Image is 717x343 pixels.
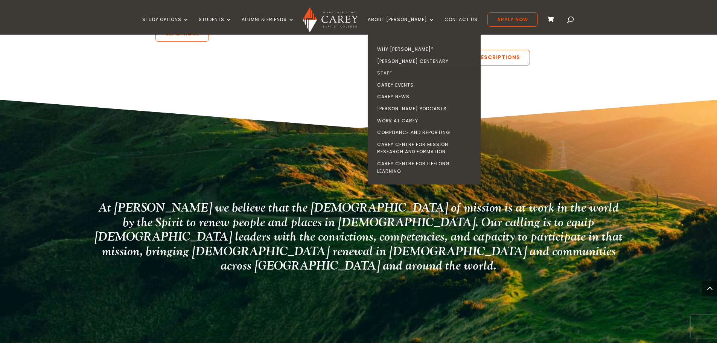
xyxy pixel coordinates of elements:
a: Carey Centre for Mission Research and Formation [370,139,483,158]
a: Apply Now [487,12,538,27]
h2: At [PERSON_NAME] we believe that the [DEMOGRAPHIC_DATA] of mission is at work in the world by the... [93,201,623,277]
a: Work at Carey [370,115,483,127]
a: Carey Centre for Lifelong Learning [370,158,483,177]
a: Study Options [142,17,189,35]
a: Students [199,17,232,35]
a: Contact Us [445,17,478,35]
a: Carey News [370,91,483,103]
a: [PERSON_NAME] Podcasts [370,103,483,115]
a: Staff [370,67,483,79]
img: Carey Baptist College [303,7,358,32]
a: Compliance and Reporting [370,127,483,139]
a: Carey Events [370,79,483,91]
a: Course Descriptions [441,50,530,66]
a: About [PERSON_NAME] [368,17,435,35]
a: Alumni & Friends [242,17,294,35]
a: [PERSON_NAME] Centenary [370,55,483,67]
a: Why [PERSON_NAME]? [370,43,483,55]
